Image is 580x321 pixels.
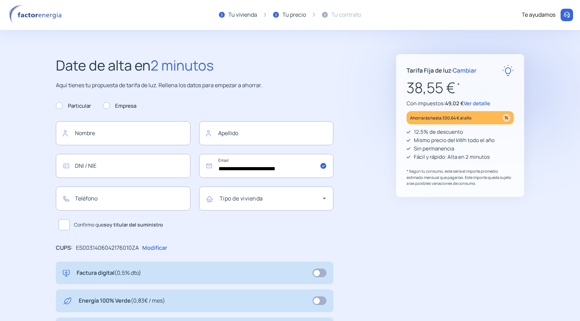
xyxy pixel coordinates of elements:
[282,10,306,19] div: Tu precio
[228,10,257,19] div: Tu vivienda
[103,102,136,110] label: Empresa
[464,100,490,107] span: Ver detalle
[151,56,214,75] span: 2 minutos
[114,269,141,277] span: (0,5% dto)
[522,10,555,19] div: Te ayudamos
[407,66,477,75] p: Tarifa Fija de luz ·
[63,269,70,278] img: digital-invoice.svg
[104,221,163,228] b: soy titular del suministro
[331,10,361,19] div: Tu contrato
[56,102,91,110] label: Particular
[563,11,570,18] img: llamar
[407,76,514,99] p: 38,55 €
[414,128,463,136] p: 12,5% de descuento
[414,145,454,153] p: Sin permanencia
[220,195,263,202] mat-label: Tipo de vivienda
[410,114,471,122] p: Ahorrarás hasta 330,64 € al año
[142,244,167,253] p: Modificar
[407,99,514,108] p: Con impuestos:
[56,54,333,76] h2: Date de alta en
[445,100,464,107] span: 49,02 €
[503,114,510,122] img: percentage_icon.svg
[77,269,141,278] p: Factura digital
[131,297,165,304] span: (0,83€ / mes)
[7,5,66,25] img: logo factor
[74,221,163,229] span: Confirmo que
[79,296,165,305] p: Energía 100% Verde
[414,136,495,145] p: Mismo precio del kWh todo el año
[407,168,514,187] p: * Según tu consumo, este sería el importe promedio estimado mensual que pagarías. Este importe qu...
[414,153,490,161] p: Fácil y rápido: Alta en 2 minutos
[76,244,139,253] p: ES0031406042176010ZA
[453,66,477,74] span: Cambiar
[502,65,514,76] img: rate-E.svg
[63,296,72,305] img: energy-green.svg
[56,81,333,90] p: Aquí tienes tu propuesta de tarifa de luz. Rellena los datos para empezar a ahorrar.
[56,244,72,253] p: CUPS:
